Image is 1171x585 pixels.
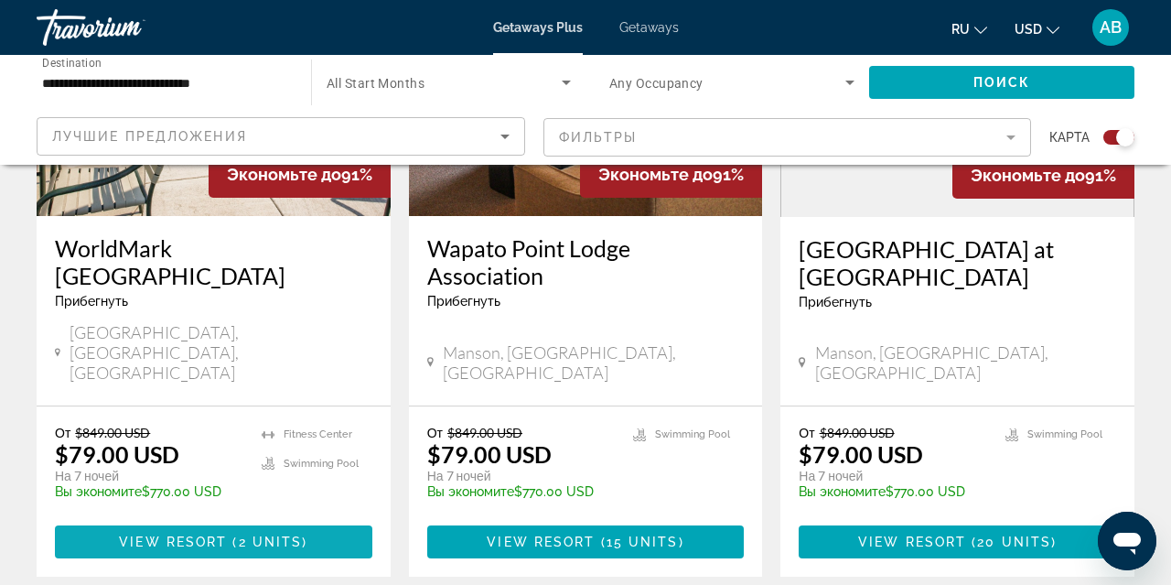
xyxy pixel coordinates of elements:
[971,166,1085,185] span: Экономьте до
[619,20,679,35] a: Getaways
[239,535,303,549] span: 2 units
[799,484,886,499] span: Вы экономите
[427,468,616,484] p: На 7 ночей
[284,458,359,470] span: Swimming Pool
[55,234,372,289] a: WorldMark [GEOGRAPHIC_DATA]
[227,165,341,184] span: Экономьте до
[55,425,70,440] span: От
[543,117,1032,157] button: Filter
[487,535,595,549] span: View Resort
[1027,428,1102,440] span: Swimming Pool
[951,22,970,37] span: ru
[327,76,424,91] span: All Start Months
[1015,22,1042,37] span: USD
[609,76,704,91] span: Any Occupancy
[209,151,391,198] div: 91%
[598,165,713,184] span: Экономьте до
[55,525,372,558] button: View Resort(2 units)
[1100,18,1122,37] span: AB
[799,295,872,309] span: Прибегнуть
[799,440,923,468] p: $79.00 USD
[977,535,1051,549] span: 20 units
[799,525,1116,558] button: View Resort(20 units)
[655,428,730,440] span: Swimming Pool
[52,125,510,147] mat-select: Sort by
[284,428,352,440] span: Fitness Center
[427,234,745,289] a: Wapato Point Lodge Association
[799,484,987,499] p: $770.00 USD
[427,484,514,499] span: Вы экономите
[75,425,150,440] span: $849.00 USD
[55,484,142,499] span: Вы экономите
[427,294,500,309] span: Прибегнуть
[951,16,987,42] button: Change language
[55,484,243,499] p: $770.00 USD
[1098,512,1156,570] iframe: Кнопка для запуску вікна повідомлень
[119,535,227,549] span: View Resort
[869,66,1134,99] button: Поиск
[799,468,987,484] p: На 7 ночей
[42,56,102,69] span: Destination
[447,425,522,440] span: $849.00 USD
[815,342,1116,383] span: Manson, [GEOGRAPHIC_DATA], [GEOGRAPHIC_DATA]
[595,535,683,549] span: ( )
[580,151,762,198] div: 91%
[227,535,307,549] span: ( )
[443,342,744,383] span: Manson, [GEOGRAPHIC_DATA], [GEOGRAPHIC_DATA]
[427,484,616,499] p: $770.00 USD
[55,468,243,484] p: На 7 ночей
[493,20,583,35] a: Getaways Plus
[70,322,372,383] span: [GEOGRAPHIC_DATA], [GEOGRAPHIC_DATA], [GEOGRAPHIC_DATA]
[820,425,895,440] span: $849.00 USD
[858,535,966,549] span: View Resort
[1087,8,1134,47] button: User Menu
[799,235,1116,290] a: [GEOGRAPHIC_DATA] at [GEOGRAPHIC_DATA]
[52,129,247,144] span: Лучшие предложения
[799,425,814,440] span: От
[37,4,220,51] a: Travorium
[1049,125,1090,150] span: карта
[55,294,128,309] span: Прибегнуть
[427,525,745,558] button: View Resort(15 units)
[973,75,1031,90] span: Поиск
[966,535,1057,549] span: ( )
[607,535,679,549] span: 15 units
[427,440,552,468] p: $79.00 USD
[1015,16,1059,42] button: Change currency
[952,152,1134,199] div: 91%
[55,440,179,468] p: $79.00 USD
[427,425,443,440] span: От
